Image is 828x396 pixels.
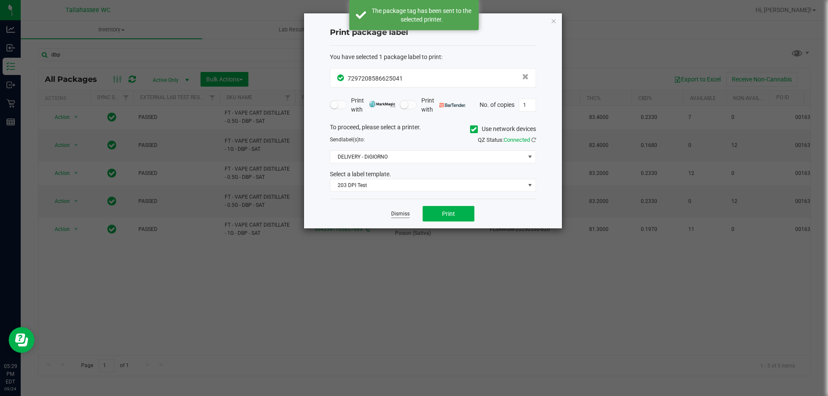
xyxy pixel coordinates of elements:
[330,27,536,38] h4: Print package label
[337,73,345,82] span: In Sync
[439,103,466,107] img: bartender.png
[330,151,525,163] span: DELIVERY - DiGIORNO
[342,137,359,143] span: label(s)
[348,75,403,82] span: 7297208586625041
[478,137,536,143] span: QZ Status:
[9,327,34,353] iframe: Resource center
[330,53,441,60] span: You have selected 1 package label to print
[371,6,472,24] div: The package tag has been sent to the selected printer.
[391,210,410,218] a: Dismiss
[330,137,365,143] span: Send to:
[423,206,474,221] button: Print
[504,137,530,143] span: Connected
[470,125,536,134] label: Use network devices
[351,96,395,114] span: Print with
[480,101,514,108] span: No. of copies
[323,123,543,136] div: To proceed, please select a printer.
[369,101,395,107] img: mark_magic_cybra.png
[421,96,466,114] span: Print with
[442,210,455,217] span: Print
[330,179,525,191] span: 203 DPI Test
[323,170,543,179] div: Select a label template.
[330,53,536,62] div: :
